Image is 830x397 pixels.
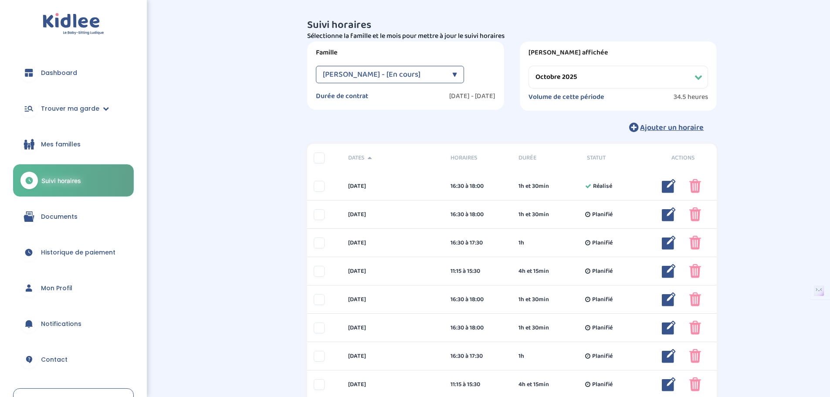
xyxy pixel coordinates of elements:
span: Ajouter un horaire [640,122,704,134]
img: modifier_bleu.png [662,321,676,335]
div: [DATE] [342,323,444,333]
span: Horaires [451,153,506,163]
img: logo.svg [43,13,104,35]
p: Sélectionne la famille et le mois pour mettre à jour le suivi horaires [307,31,717,41]
span: 1h et 30min [518,182,549,191]
div: ▼ [452,66,457,83]
span: Planifié [592,238,613,248]
div: 16:30 à 17:30 [451,352,506,361]
span: Mon Profil [41,284,72,293]
span: Documents [41,212,78,221]
img: modifier_bleu.png [662,377,676,391]
div: 16:30 à 18:00 [451,295,506,304]
div: 11:15 à 15:30 [451,380,506,389]
span: Suivi horaires [41,176,81,185]
span: Historique de paiement [41,248,115,257]
a: Dashboard [13,57,134,88]
div: [DATE] [342,210,444,219]
div: Dates [342,153,444,163]
a: Documents [13,201,134,232]
a: Suivi horaires [13,164,134,197]
img: modifier_bleu.png [662,349,676,363]
label: Volume de cette période [528,93,604,102]
div: 16:30 à 18:00 [451,210,506,219]
img: modifier_bleu.png [662,292,676,306]
div: Durée [512,153,580,163]
a: Mes familles [13,129,134,160]
span: Planifié [592,380,613,389]
label: Durée de contrat [316,92,368,101]
span: 1h [518,352,524,361]
span: Contact [41,355,68,364]
span: Planifié [592,267,613,276]
span: [PERSON_NAME] - [En cours] [323,66,420,83]
span: 1h [518,238,524,248]
div: Statut [580,153,649,163]
span: 1h et 30min [518,210,549,219]
span: Notifications [41,319,81,329]
div: 16:30 à 17:30 [451,238,506,248]
img: modifier_bleu.png [662,207,676,221]
img: poubelle_rose.png [689,377,701,391]
label: [DATE] - [DATE] [449,92,495,101]
span: Planifié [592,295,613,304]
div: 11:15 à 15:30 [451,267,506,276]
label: [PERSON_NAME] affichée [528,48,708,57]
span: Planifié [592,323,613,333]
div: [DATE] [342,352,444,361]
span: Réalisé [593,182,612,191]
h3: Suivi horaires [307,20,717,31]
span: 34.5 heures [674,93,708,102]
img: poubelle_rose.png [689,321,701,335]
img: poubelle_rose.png [689,264,701,278]
span: Trouver ma garde [41,104,99,113]
img: modifier_bleu.png [662,179,676,193]
a: Contact [13,344,134,375]
img: poubelle_rose.png [689,236,701,250]
label: Famille [316,48,495,57]
img: poubelle_rose.png [689,207,701,221]
span: 1h et 30min [518,295,549,304]
span: Planifié [592,352,613,361]
img: modifier_bleu.png [662,264,676,278]
span: Mes familles [41,140,81,149]
div: 16:30 à 18:00 [451,323,506,333]
button: Ajouter un horaire [616,118,717,137]
img: modifier_bleu.png [662,236,676,250]
span: Dashboard [41,68,77,78]
a: Historique de paiement [13,237,134,268]
img: poubelle_rose.png [689,349,701,363]
img: poubelle_rose.png [689,292,701,306]
img: poubelle_rose.png [689,179,701,193]
div: [DATE] [342,380,444,389]
div: [DATE] [342,238,444,248]
div: Actions [649,153,717,163]
a: Notifications [13,308,134,339]
div: [DATE] [342,267,444,276]
a: Mon Profil [13,272,134,304]
span: 1h et 30min [518,323,549,333]
span: 4h et 15min [518,380,549,389]
div: [DATE] [342,295,444,304]
span: 4h et 15min [518,267,549,276]
span: Planifié [592,210,613,219]
div: [DATE] [342,182,444,191]
a: Trouver ma garde [13,93,134,124]
div: 16:30 à 18:00 [451,182,506,191]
